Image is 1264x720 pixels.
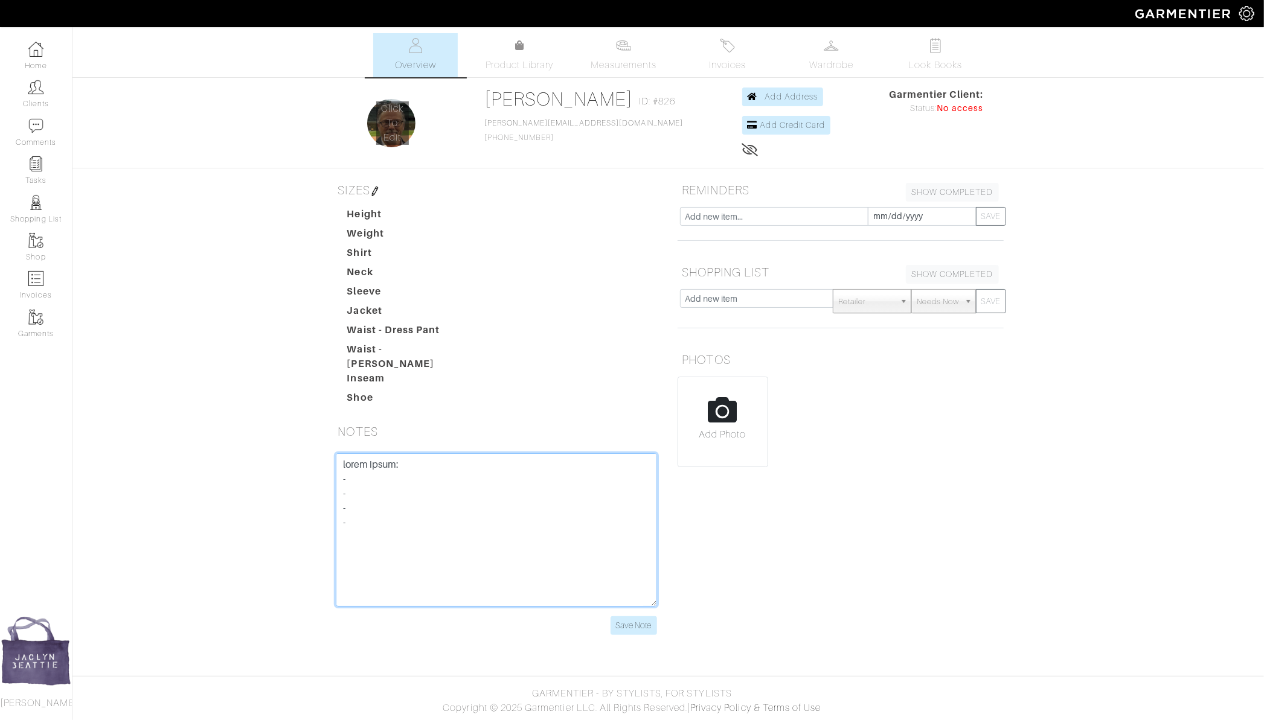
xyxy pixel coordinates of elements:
[616,38,631,53] img: measurements-466bbee1fd09ba9460f595b01e5d73f9e2bff037440d3c8f018324cb6cdf7a4a.svg
[28,42,43,57] img: dashboard-icon-dbcd8f5a0b271acd01030246c82b418ddd0df26cd7fceb0bd07c9910d44c42f6.png
[28,80,43,95] img: clients-icon-6bae9207a08558b7cb47a8932f037763ab4055f8c8b6bfacd5dc20c3e0201464.png
[893,33,978,77] a: Look Books
[838,290,895,314] span: Retailer
[370,186,380,196] img: pen-cf24a1663064a2ec1b9c1bd2387e9de7a2fa800b781884d57f21acf72779bad2.png
[810,58,853,72] span: Wardrobe
[484,88,634,110] a: [PERSON_NAME]
[28,310,43,325] img: garments-icon-b7da505a4dc4fd61783c78ac3ca0ef83fa9d6f193b1c9dc38574b1d14d53ca28.png
[373,33,458,77] a: Overview
[976,207,1006,226] button: SAVE
[720,38,735,53] img: orders-27d20c2124de7fd6de4e0e44c1d41de31381a507db9b33961299e4e07d508b8c.svg
[28,195,43,210] img: stylists-icon-eb353228a002819b7ec25b43dbf5f0378dd9e0616d9560372ff212230b889e62.png
[591,58,656,72] span: Measurements
[338,323,476,342] dt: Waist - Dress Pant
[678,178,1004,202] h5: REMINDERS
[338,207,476,226] dt: Height
[889,102,983,115] div: Status:
[338,265,476,284] dt: Neck
[443,702,687,713] span: Copyright © 2025 Garmentier LLC. All Rights Reserved.
[28,233,43,248] img: garments-icon-b7da505a4dc4fd61783c78ac3ca0ef83fa9d6f193b1c9dc38574b1d14d53ca28.png
[709,58,746,72] span: Invoices
[336,453,657,607] textarea: - loremip dolorsi am consect adipisc el seddoei T incidid ut laboree dolo magna al enim adminimve...
[680,289,834,308] input: Add new item
[484,119,684,127] a: [PERSON_NAME][EMAIL_ADDRESS][DOMAIN_NAME]
[338,371,476,390] dt: Inseam
[28,156,43,171] img: reminder-icon-8004d30b9f0a5d33ae49ab947aed9ed385cf756f9e5892f1edd6e32f2345188e.png
[338,390,476,410] dt: Shoe
[678,260,1004,284] h5: SHOPPING LIST
[395,58,435,72] span: Overview
[338,246,476,265] dt: Shirt
[906,183,999,202] a: SHOW COMPLETED
[789,33,874,77] a: Wardrobe
[680,207,868,226] input: Add new item...
[690,702,821,713] a: Privacy Policy & Terms of Use
[685,33,770,77] a: Invoices
[581,33,666,77] a: Measurements
[477,39,562,72] a: Product Library
[408,38,423,53] img: basicinfo-40fd8af6dae0f16599ec9e87c0ef1c0a1fdea2edbe929e3d69a839185d80c458.svg
[976,289,1006,313] button: SAVE
[917,290,959,314] span: Needs Now
[28,271,43,286] img: orders-icon-0abe47150d42831381b5fb84f609e132dff9fe21cb692f30cb5eec754e2cba89.png
[1239,6,1254,21] img: gear-icon-white-bd11855cb880d31180b6d7d6211b90ccbf57a29d726f0c71d8c61bd08dd39cc2.png
[333,419,659,444] h5: NOTES
[484,119,684,142] span: [PHONE_NUMBER]
[338,226,476,246] dt: Weight
[639,94,675,109] span: ID: #826
[906,265,999,284] a: SHOW COMPLETED
[611,616,657,635] input: Save Note
[928,38,943,53] img: todo-9ac3debb85659649dc8f770b8b6100bb5dab4b48dedcbae339e5042a72dfd3cc.svg
[333,178,659,202] h5: SIZES
[742,116,831,135] a: Add Credit Card
[1129,3,1239,24] img: garmentier-logo-header-white-b43fb05a5012e4ada735d5af1a66efaba907eab6374d6393d1fbf88cb4ef424d.png
[742,88,824,106] a: Add Address
[760,120,826,130] span: Add Credit Card
[486,58,554,72] span: Product Library
[338,304,476,323] dt: Jacket
[765,92,818,101] span: Add Address
[909,58,963,72] span: Look Books
[28,118,43,133] img: comment-icon-a0a6a9ef722e966f86d9cbdc48e553b5cf19dbc54f86b18d962a5391bc8f6eb6.png
[678,348,1004,372] h5: PHOTOS
[338,342,476,371] dt: Waist - [PERSON_NAME]
[889,88,983,102] span: Garmentier Client:
[937,102,983,115] span: No access
[338,284,476,304] dt: Sleeve
[824,38,839,53] img: wardrobe-487a4870c1b7c33e795ec22d11cfc2ed9d08956e64fb3008fe2437562e282088.svg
